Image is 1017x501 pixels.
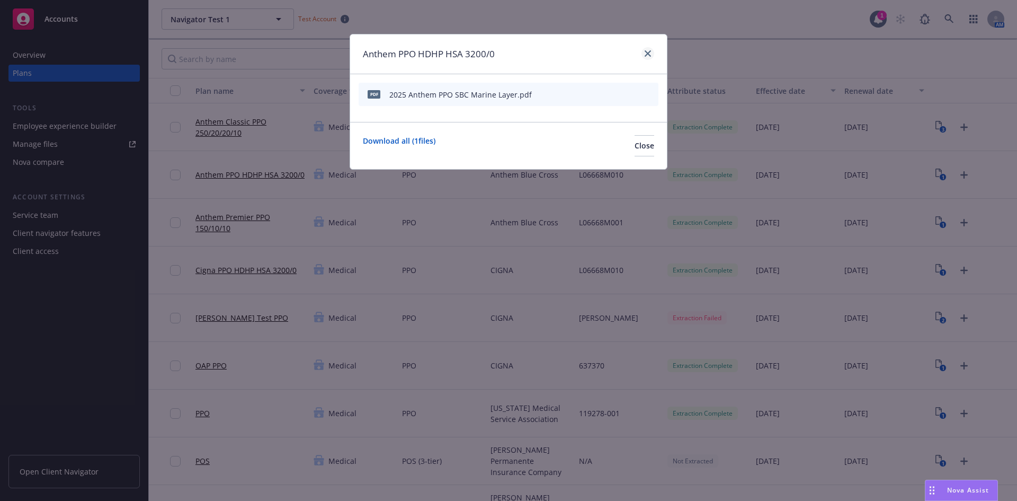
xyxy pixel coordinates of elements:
[635,140,654,151] span: Close
[611,87,619,102] button: download file
[389,89,532,100] div: 2025 Anthem PPO SBC Marine Layer.pdf
[947,486,989,495] span: Nova Assist
[925,480,998,501] button: Nova Assist
[646,87,654,102] button: archive file
[628,87,637,102] button: preview file
[590,87,602,102] button: start extraction
[363,47,495,61] h1: Anthem PPO HDHP HSA 3200/0
[368,90,380,98] span: pdf
[925,480,939,500] div: Drag to move
[641,47,654,60] a: close
[363,135,435,156] a: Download all ( 1 files)
[635,135,654,156] button: Close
